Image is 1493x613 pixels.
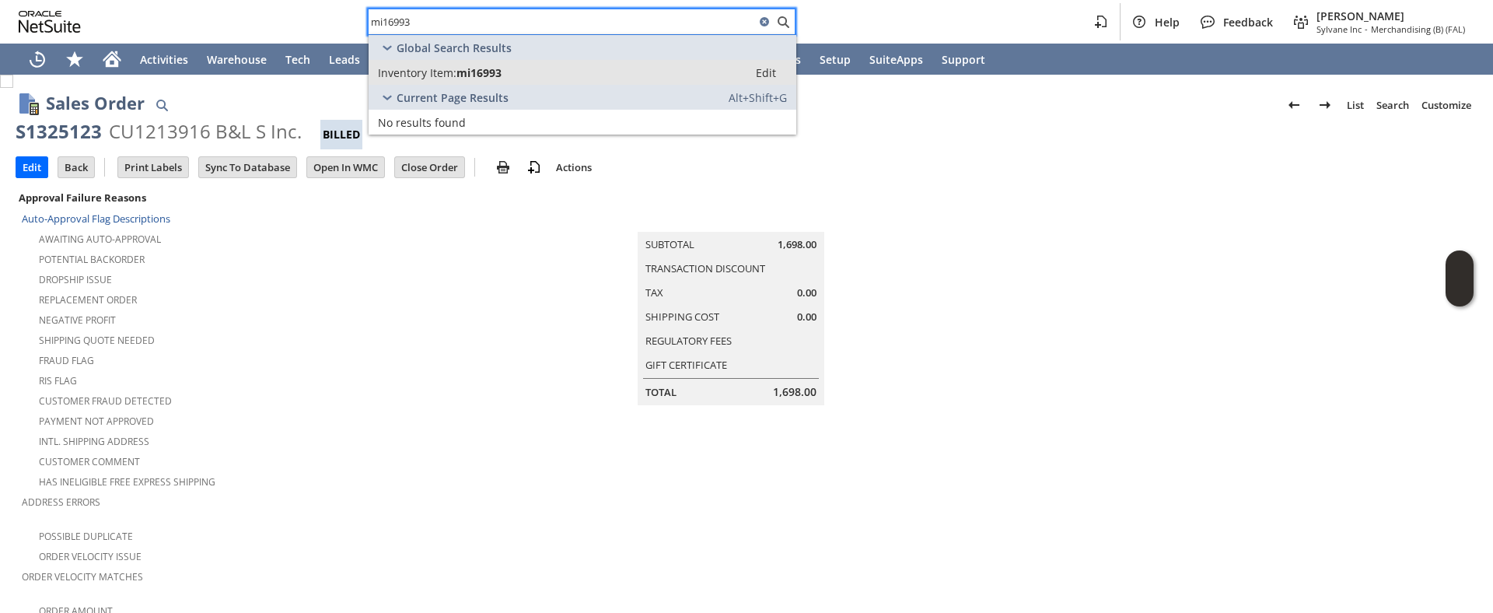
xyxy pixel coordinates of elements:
[729,90,787,105] span: Alt+Shift+G
[39,455,140,468] a: Customer Comment
[39,550,142,563] a: Order Velocity Issue
[39,530,133,543] a: Possible Duplicate
[276,44,320,75] a: Tech
[285,52,310,67] span: Tech
[93,44,131,75] a: Home
[1446,279,1474,307] span: Oracle Guided Learning Widget. To move around, please hold and drag
[773,384,816,400] span: 1,698.00
[39,475,215,489] a: Has Ineligible Free Express Shipping
[456,65,502,80] span: mi16993
[152,96,171,114] img: Quick Find
[1316,96,1334,114] img: Next
[131,44,198,75] a: Activities
[1155,15,1180,30] span: Help
[39,415,154,428] a: Payment not approved
[550,160,598,174] a: Actions
[16,119,102,144] div: S1325123
[494,158,512,177] img: print.svg
[320,120,362,149] div: Billed
[932,44,995,75] a: Support
[942,52,985,67] span: Support
[39,394,172,408] a: Customer Fraud Detected
[525,158,544,177] img: add-record.svg
[774,12,792,31] svg: Search
[397,90,509,105] span: Current Page Results
[329,52,360,67] span: Leads
[28,50,47,68] svg: Recent Records
[378,115,466,130] span: No results found
[46,90,145,116] h1: Sales Order
[645,334,732,348] a: Regulatory Fees
[638,207,824,232] caption: Summary
[797,310,816,324] span: 0.00
[395,157,464,177] input: Close Order
[22,496,100,509] a: Address Errors
[810,44,860,75] a: Setup
[16,187,497,208] div: Approval Failure Reasons
[860,44,932,75] a: SuiteApps
[58,157,94,177] input: Back
[39,293,137,306] a: Replacement Order
[118,157,188,177] input: Print Labels
[739,63,793,82] a: Edit:
[199,157,296,177] input: Sync To Database
[645,385,677,399] a: Total
[307,157,384,177] input: Open In WMC
[797,285,816,300] span: 0.00
[103,50,121,68] svg: Home
[19,44,56,75] a: Recent Records
[869,52,923,67] span: SuiteApps
[320,44,369,75] a: Leads
[109,119,302,144] div: CU1213916 B&L S Inc.
[39,354,94,367] a: Fraud Flag
[1446,250,1474,306] iframe: Click here to launch Oracle Guided Learning Help Panel
[39,435,149,448] a: Intl. Shipping Address
[39,374,77,387] a: RIS flag
[645,237,694,251] a: Subtotal
[39,233,161,246] a: Awaiting Auto-Approval
[1370,93,1415,117] a: Search
[1341,93,1370,117] a: List
[397,40,512,55] span: Global Search Results
[820,52,851,67] span: Setup
[65,50,84,68] svg: Shortcuts
[198,44,276,75] a: Warehouse
[369,12,755,31] input: Search
[1285,96,1303,114] img: Previous
[645,261,765,275] a: Transaction Discount
[1223,15,1273,30] span: Feedback
[369,60,796,85] a: Inventory Item:mi16993Edit:
[645,358,727,372] a: Gift Certificate
[645,310,719,324] a: Shipping Cost
[56,44,93,75] div: Shortcuts
[1371,23,1465,35] span: Merchandising (B) (FAL)
[207,52,267,67] span: Warehouse
[19,11,81,33] svg: logo
[378,65,456,80] span: Inventory Item:
[22,212,170,226] a: Auto-Approval Flag Descriptions
[39,314,116,327] a: Negative Profit
[1316,23,1362,35] span: Sylvane Inc
[369,110,796,135] a: No results found
[39,253,145,266] a: Potential Backorder
[16,157,47,177] input: Edit
[39,273,112,286] a: Dropship Issue
[1365,23,1368,35] span: -
[1316,9,1465,23] span: [PERSON_NAME]
[645,285,663,299] a: Tax
[778,237,816,252] span: 1,698.00
[39,334,155,347] a: Shipping Quote Needed
[22,570,143,583] a: Order Velocity Matches
[1415,93,1477,117] a: Customize
[140,52,188,67] span: Activities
